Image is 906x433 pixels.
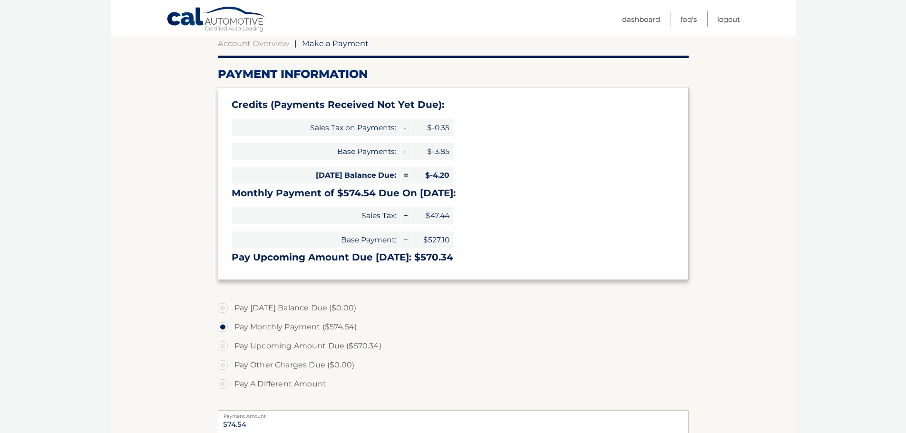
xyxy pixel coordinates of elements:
[400,119,410,136] span: -
[400,143,410,160] span: -
[400,231,410,248] span: +
[400,167,410,183] span: =
[218,67,689,81] h2: Payment Information
[302,38,369,48] span: Make a Payment
[717,11,740,27] a: Logout
[622,11,660,27] a: Dashboard
[681,11,697,27] a: FAQ's
[232,167,400,183] span: [DATE] Balance Due:
[232,187,675,199] h3: Monthly Payment of $574.54 Due On [DATE]:
[218,410,689,418] label: Payment Amount
[410,231,453,248] span: $527.10
[232,207,400,224] span: Sales Tax:
[218,375,689,394] label: Pay A Different Amount
[232,231,400,248] span: Base Payment:
[232,143,400,160] span: Base Payments:
[410,119,453,136] span: $-0.35
[410,167,453,183] span: $-4.20
[218,38,289,48] a: Account Overview
[410,207,453,224] span: $47.44
[218,318,689,337] label: Pay Monthly Payment ($574.54)
[410,143,453,160] span: $-3.85
[218,356,689,375] label: Pay Other Charges Due ($0.00)
[232,99,675,111] h3: Credits (Payments Received Not Yet Due):
[218,298,689,318] label: Pay [DATE] Balance Due ($0.00)
[166,6,266,34] a: Cal Automotive
[294,38,297,48] span: |
[232,119,400,136] span: Sales Tax on Payments:
[218,337,689,356] label: Pay Upcoming Amount Due ($570.34)
[232,251,675,263] h3: Pay Upcoming Amount Due [DATE]: $570.34
[400,207,410,224] span: +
